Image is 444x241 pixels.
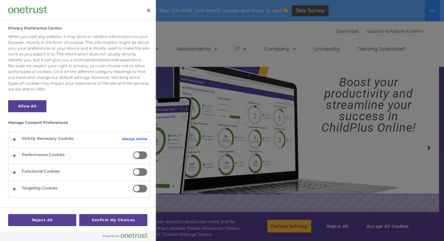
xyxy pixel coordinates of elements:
[8,6,47,13] img: Company Logo
[79,214,147,226] button: Confirm My Choices
[103,233,153,241] a: Powered by OneTrust Opens in a new Tab
[8,3,47,16] div: Company Logo
[103,233,147,238] img: Powered by OneTrust Opens in a new Tab
[90,69,118,74] span: Phone number
[142,3,156,18] button: Close
[90,43,110,48] span: Last name
[8,120,150,128] h3: Manage Consent Preferences
[8,100,46,112] button: Allow All
[8,214,76,226] button: Reject All
[8,34,150,92] div: When you visit any website, it may store or retrieve information on your browser, mostly in the f...
[8,26,62,30] h2: Privacy Preference Center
